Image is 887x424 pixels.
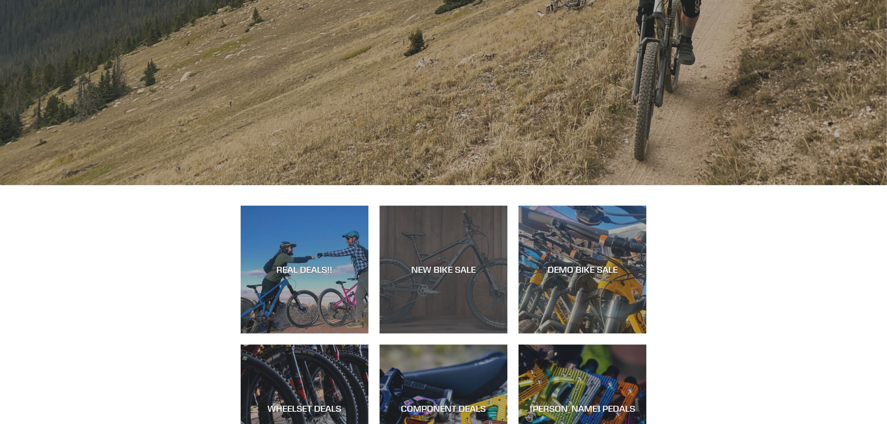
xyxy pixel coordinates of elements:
[380,264,507,275] div: NEW BIKE SALE
[519,206,646,333] a: DEMO BIKE SALE
[380,206,507,333] a: NEW BIKE SALE
[241,264,368,275] div: REAL DEALS!!
[519,404,646,414] div: [PERSON_NAME] PEDALS
[519,264,646,275] div: DEMO BIKE SALE
[241,206,368,333] a: REAL DEALS!!
[380,404,507,414] div: COMPONENT DEALS
[241,404,368,414] div: WHEELSET DEALS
